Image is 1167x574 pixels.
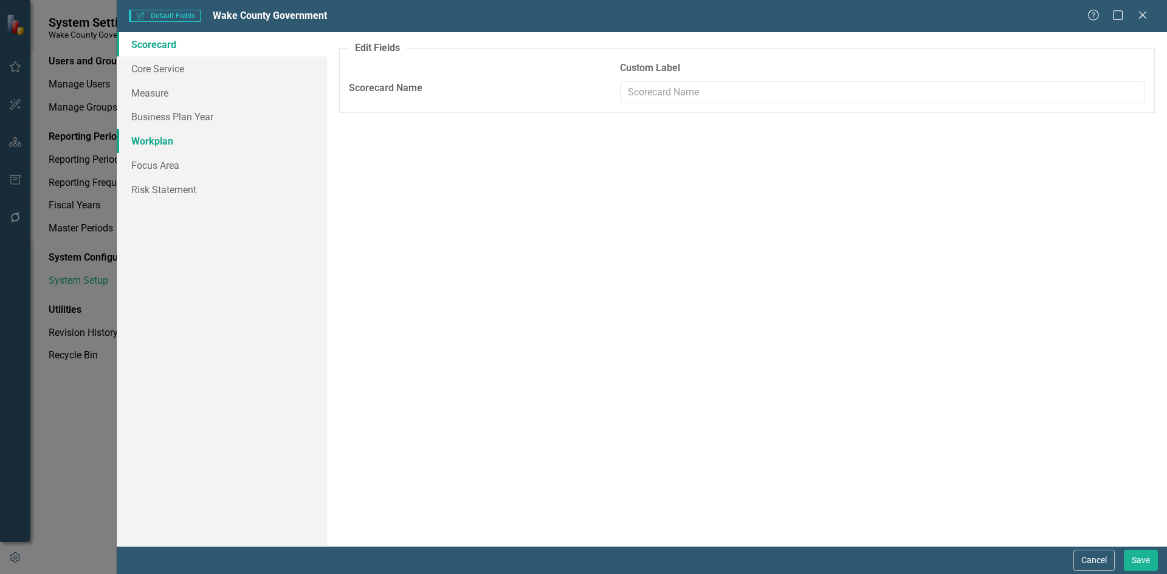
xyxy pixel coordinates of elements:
a: Core Service [117,56,327,81]
legend: Edit Fields [349,41,406,55]
span: Wake County Government [213,10,327,21]
a: Business Plan Year [117,104,327,129]
button: Cancel [1073,550,1115,571]
a: Focus Area [117,153,327,177]
a: Risk Statement [117,177,327,202]
button: Save [1124,550,1158,571]
input: Scorecard Name [620,81,1145,104]
span: Default Fields [129,10,201,22]
a: Scorecard [117,32,327,56]
strong: Custom Label [620,62,680,73]
a: Measure [117,81,327,105]
strong: Scorecard Name [349,82,422,94]
a: Workplan [117,129,327,153]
